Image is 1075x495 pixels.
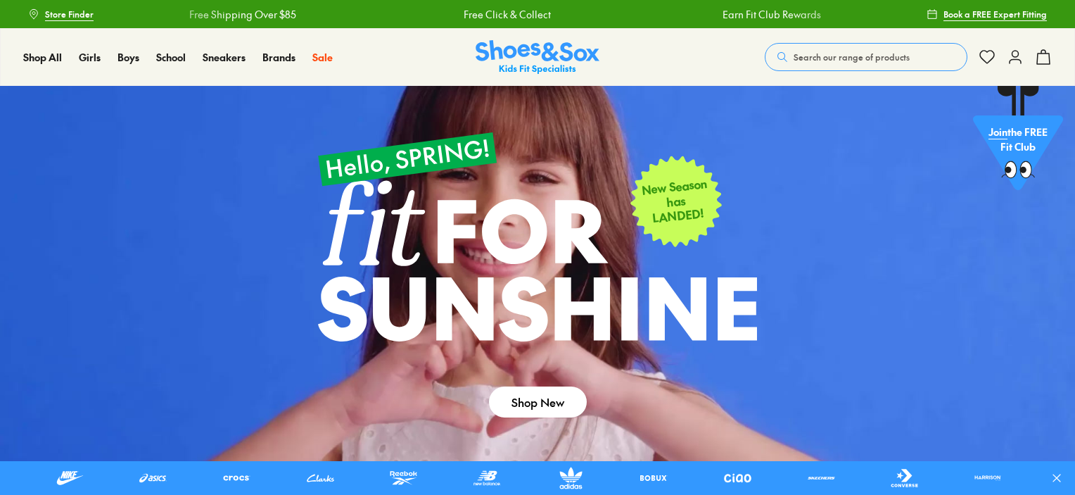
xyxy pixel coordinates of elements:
span: Sale [312,50,333,64]
span: Store Finder [45,8,94,20]
a: Sneakers [203,50,246,65]
a: Free Click & Collect [462,7,549,22]
a: Girls [79,50,101,65]
a: Earn Fit Club Rewards [720,7,819,22]
img: SNS_Logo_Responsive.svg [476,40,599,75]
span: Search our range of products [794,51,910,63]
a: Free Shipping Over $85 [187,7,294,22]
button: Search our range of products [765,43,967,71]
p: the FREE Fit Club [973,113,1063,165]
span: Girls [79,50,101,64]
a: Jointhe FREE Fit Club [973,85,1063,198]
a: School [156,50,186,65]
a: Brands [262,50,295,65]
span: Book a FREE Expert Fitting [943,8,1047,20]
a: Sale [312,50,333,65]
a: Shop New [489,387,587,418]
a: Boys [117,50,139,65]
span: Join [988,125,1007,139]
a: Store Finder [28,1,94,27]
span: Brands [262,50,295,64]
span: Boys [117,50,139,64]
span: Sneakers [203,50,246,64]
a: Shoes & Sox [476,40,599,75]
a: Book a FREE Expert Fitting [927,1,1047,27]
span: School [156,50,186,64]
span: Shop All [23,50,62,64]
a: Shop All [23,50,62,65]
